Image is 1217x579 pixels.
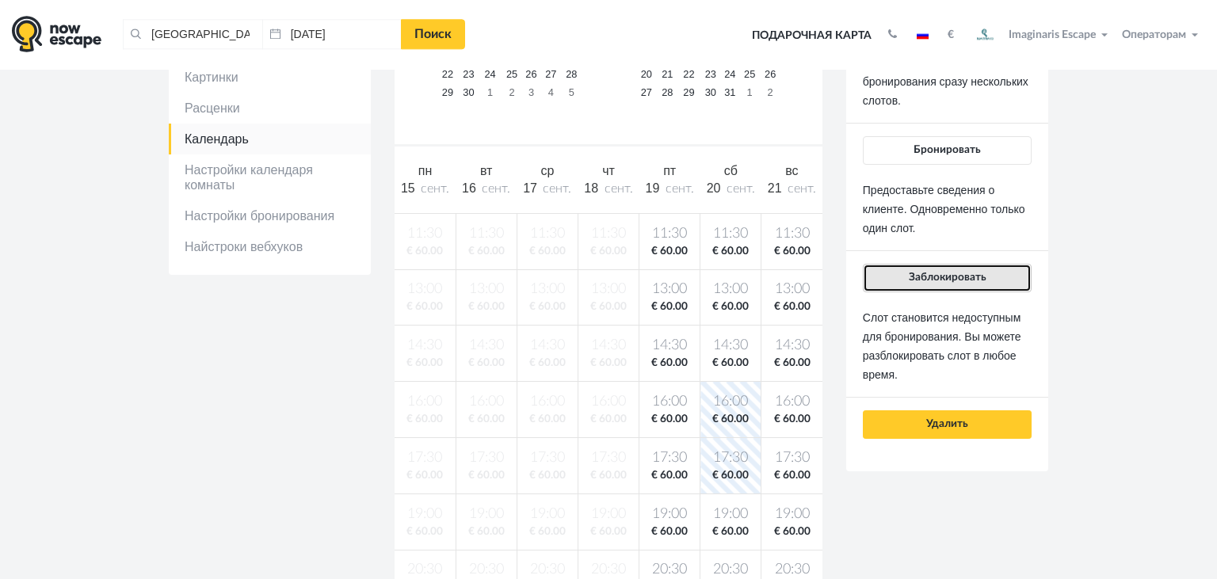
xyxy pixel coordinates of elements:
[401,19,465,49] a: Поиск
[418,164,433,177] span: пн
[704,524,757,539] span: € 60.00
[1009,26,1096,40] span: Imaginaris Escape
[459,65,479,83] a: 23
[765,505,819,524] span: 19:00
[765,280,819,299] span: 13:00
[760,65,780,83] a: 26
[704,336,757,356] span: 14:30
[643,336,696,356] span: 14:30
[704,468,757,483] span: € 60.00
[863,264,1032,292] button: Заблокировать
[863,136,1032,165] button: Бронировать
[704,412,757,427] span: € 60.00
[940,27,962,43] button: €
[262,19,402,49] input: Дата
[704,505,757,524] span: 19:00
[643,505,696,524] span: 19:00
[584,181,598,195] span: 18
[704,356,757,371] span: € 60.00
[948,29,954,40] strong: €
[765,244,819,259] span: € 60.00
[765,392,819,412] span: 16:00
[561,83,582,101] a: 5
[788,182,816,195] span: сент.
[123,19,262,49] input: Город или название квеста
[704,392,757,412] span: 16:00
[480,164,492,177] span: вт
[401,181,415,195] span: 15
[643,244,696,259] span: € 60.00
[169,154,371,200] a: Настройки календаря комнаты
[765,336,819,356] span: 14:30
[12,15,101,52] img: logo
[479,83,502,101] a: 1
[677,65,701,83] a: 22
[746,18,877,53] a: Подарочная карта
[765,224,819,244] span: 11:30
[502,65,521,83] a: 25
[765,524,819,539] span: € 60.00
[765,299,819,314] span: € 60.00
[704,448,757,468] span: 17:30
[523,181,537,195] span: 17
[863,308,1032,384] p: Слот становится недоступным для бронирования. Вы можете разблокировать слот в любое время.
[540,65,561,83] a: 27
[462,181,476,195] span: 16
[605,182,633,195] span: сент.
[863,410,1032,439] button: Удалить
[917,31,929,39] img: ru.jpg
[663,164,676,177] span: пт
[169,62,371,93] a: Картинки
[785,164,798,177] span: вс
[646,181,660,195] span: 19
[169,124,371,154] a: Календарь
[561,65,582,83] a: 28
[459,83,479,101] a: 30
[765,468,819,483] span: € 60.00
[502,83,521,101] a: 2
[643,299,696,314] span: € 60.00
[169,231,371,262] a: Найстроки вебхуков
[739,65,760,83] a: 25
[643,468,696,483] span: € 60.00
[926,418,968,429] span: Удалить
[666,182,694,195] span: сент.
[704,224,757,244] span: 11:30
[760,83,780,101] a: 2
[739,83,760,101] a: 1
[540,83,561,101] a: 4
[643,224,696,244] span: 11:30
[635,65,658,83] a: 20
[522,83,541,101] a: 3
[169,93,371,124] a: Расценки
[1118,27,1205,43] button: Операторам
[966,19,1115,51] button: Imaginaris Escape
[765,412,819,427] span: € 60.00
[1122,29,1186,40] span: Операторам
[482,182,510,195] span: сент.
[704,299,757,314] span: € 60.00
[724,164,738,177] span: сб
[437,65,459,83] a: 22
[643,412,696,427] span: € 60.00
[700,83,720,101] a: 30
[727,182,755,195] span: сент.
[765,448,819,468] span: 17:30
[700,65,720,83] a: 23
[677,83,701,101] a: 29
[643,356,696,371] span: € 60.00
[421,182,449,195] span: сент.
[707,181,721,195] span: 20
[522,65,541,83] a: 26
[540,164,554,177] span: ср
[704,244,757,259] span: € 60.00
[602,164,615,177] span: чт
[768,181,782,195] span: 21
[643,524,696,539] span: € 60.00
[909,272,986,283] span: Заблокировать
[437,83,459,101] a: 29
[543,182,571,195] span: сент.
[658,83,677,101] a: 28
[635,83,658,101] a: 27
[479,65,502,83] a: 24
